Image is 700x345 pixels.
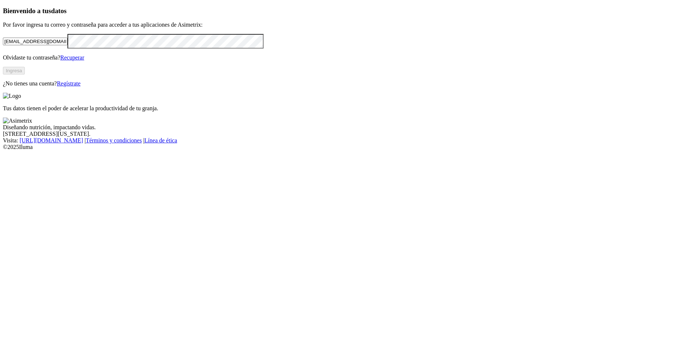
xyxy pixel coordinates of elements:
[144,137,177,143] a: Línea de ética
[3,105,697,112] p: Tus datos tienen el poder de acelerar la productividad de tu granja.
[3,7,697,15] h3: Bienvenido a tus
[20,137,83,143] a: [URL][DOMAIN_NAME]
[3,144,697,150] div: © 2025 Iluma
[3,118,32,124] img: Asimetrix
[3,67,25,74] button: Ingresa
[86,137,142,143] a: Términos y condiciones
[3,54,697,61] p: Olvidaste tu contraseña?
[3,22,697,28] p: Por favor ingresa tu correo y contraseña para acceder a tus aplicaciones de Asimetrix:
[51,7,67,15] span: datos
[60,54,84,61] a: Recuperar
[3,93,21,99] img: Logo
[3,131,697,137] div: [STREET_ADDRESS][US_STATE].
[3,80,697,87] p: ¿No tienes una cuenta?
[3,124,697,131] div: Diseñando nutrición, impactando vidas.
[3,137,697,144] div: Visita : | |
[3,38,67,45] input: Tu correo
[57,80,81,87] a: Regístrate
